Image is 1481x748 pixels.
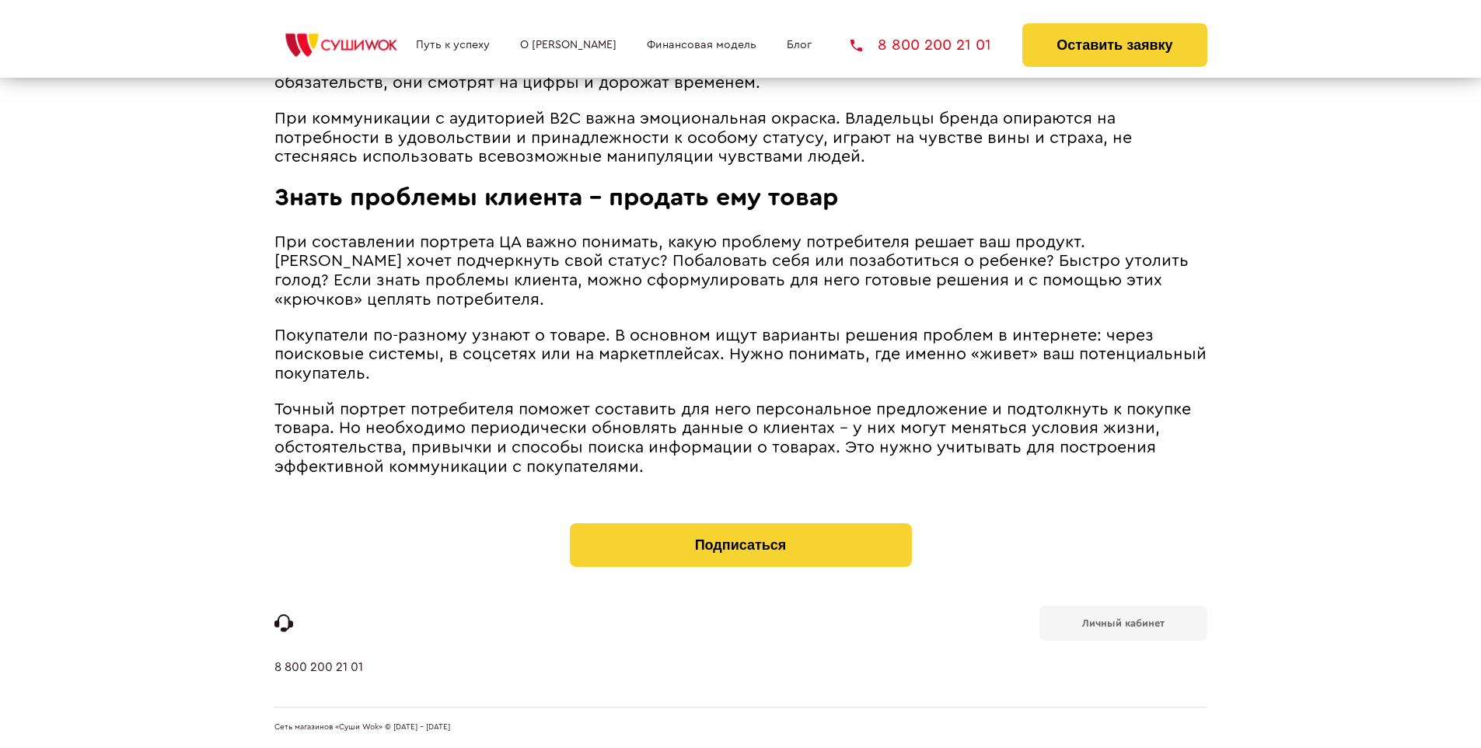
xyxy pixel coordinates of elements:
[274,660,363,707] a: 8 800 200 21 01
[416,39,490,51] a: Путь к успеху
[274,401,1191,475] span: Точный портрет потребителя поможет составить для него персональное предложение и подтолкнуть к по...
[274,185,838,210] span: Знать проблемы клиента – продать ему товар
[274,723,450,732] span: Сеть магазинов «Суши Wok» © [DATE] - [DATE]
[274,17,1175,91] span: Целевую аудиторию также делят на принадлежность к B2B (бизнес для бизнеса) и B2C (бизнес для коне...
[1039,606,1207,641] a: Личный кабинет
[647,39,756,51] a: Финансовая модель
[878,37,991,53] span: 8 800 200 21 01
[1022,23,1207,67] button: Оставить заявку
[274,327,1207,382] span: Покупатели по-разному узнают о товаре. В основном ищут варианты решения проблем в интернете: чере...
[570,523,912,567] button: Подписаться
[851,37,991,53] a: 8 800 200 21 01
[1082,618,1165,628] b: Личный кабинет
[520,39,617,51] a: О [PERSON_NAME]
[274,234,1189,308] span: При составлении портрета ЦА важно понимать, какую проблему потребителя решает ваш продукт. [PERSO...
[274,110,1132,165] span: При коммуникации с аудиторией B2C важна эмоциональная окраска. Владельцы бренда опираются на потр...
[787,39,812,51] a: Блог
